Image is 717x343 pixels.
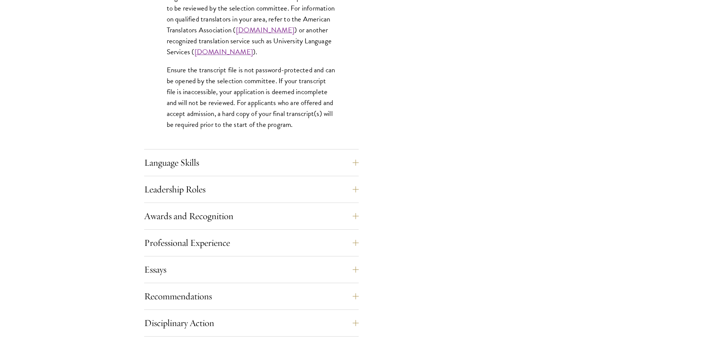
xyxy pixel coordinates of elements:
[236,24,295,35] a: [DOMAIN_NAME]
[144,207,359,225] button: Awards and Recognition
[144,180,359,198] button: Leadership Roles
[167,64,336,130] p: Ensure the transcript file is not password-protected and can be opened by the selection committee...
[144,154,359,172] button: Language Skills
[144,234,359,252] button: Professional Experience
[144,314,359,332] button: Disciplinary Action
[195,46,253,57] a: [DOMAIN_NAME]
[144,261,359,279] button: Essays
[144,287,359,305] button: Recommendations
